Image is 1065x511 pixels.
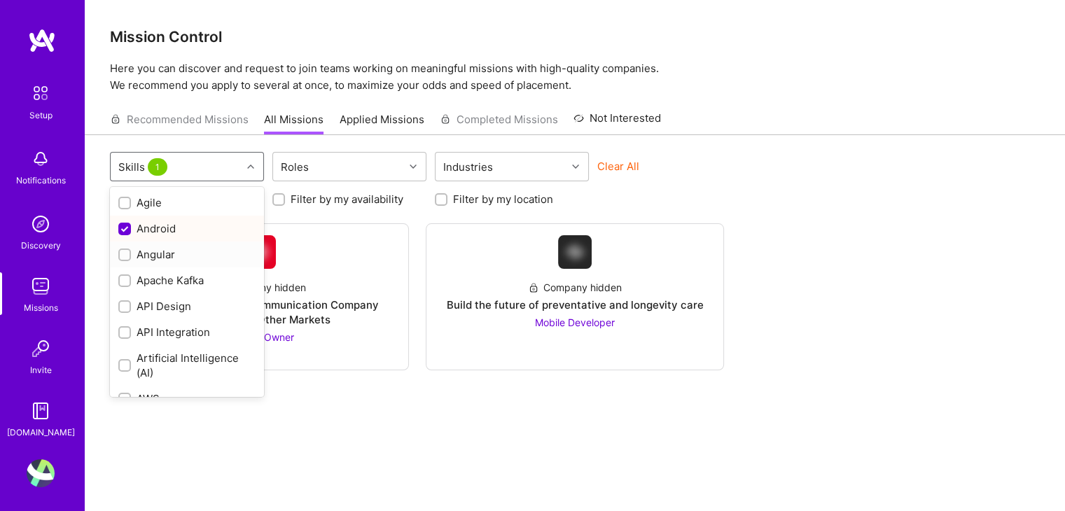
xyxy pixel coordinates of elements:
[27,335,55,363] img: Invite
[26,78,55,108] img: setup
[28,28,56,53] img: logo
[118,221,256,236] div: Android
[340,112,424,135] a: Applied Missions
[27,397,55,425] img: guide book
[27,272,55,300] img: teamwork
[27,459,55,487] img: User Avatar
[535,316,615,328] span: Mobile Developer
[438,235,713,358] a: Company LogoCompany hiddenBuild the future of preventative and longevity careMobile Developer
[440,157,496,177] div: Industries
[29,108,53,122] div: Setup
[118,247,256,262] div: Angular
[118,325,256,339] div: API Integration
[277,157,312,177] div: Roles
[528,280,621,295] div: Company hidden
[27,210,55,238] img: discovery
[558,235,592,269] img: Company Logo
[572,163,579,170] i: icon Chevron
[16,173,66,188] div: Notifications
[110,28,1040,45] h3: Mission Control
[24,300,58,315] div: Missions
[148,158,167,176] span: 1
[247,163,254,170] i: icon Chevron
[446,297,703,312] div: Build the future of preventative and longevity care
[410,163,417,170] i: icon Chevron
[118,391,256,406] div: AWS
[291,192,403,206] label: Filter by my availability
[118,299,256,314] div: API Design
[453,192,553,206] label: Filter by my location
[118,351,256,380] div: Artificial Intelligence (AI)
[118,195,256,210] div: Agile
[30,363,52,377] div: Invite
[21,238,61,253] div: Discovery
[115,157,174,177] div: Skills
[27,145,55,173] img: bell
[118,273,256,288] div: Apache Kafka
[110,60,1040,94] p: Here you can discover and request to join teams working on meaningful missions with high-quality ...
[597,159,639,174] button: Clear All
[7,425,75,440] div: [DOMAIN_NAME]
[264,112,323,135] a: All Missions
[23,459,58,487] a: User Avatar
[573,110,661,135] a: Not Interested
